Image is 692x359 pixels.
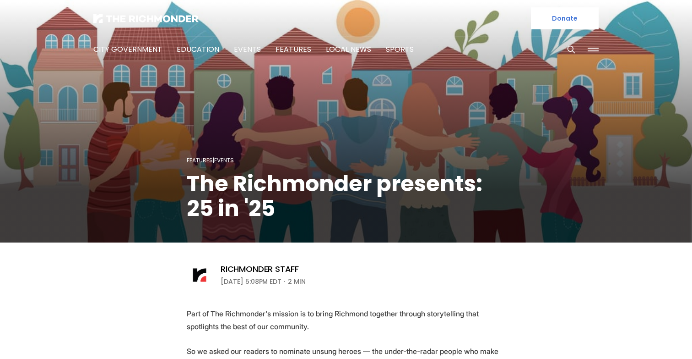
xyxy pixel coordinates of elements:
a: City Government [93,44,162,55]
a: Richmonder Staff [221,264,299,275]
a: Sports [386,44,414,55]
a: Features [187,156,213,164]
a: Features [276,44,311,55]
a: Events [214,156,234,164]
img: The Richmonder [93,14,199,23]
button: Search this site [564,43,578,56]
a: Donate [531,7,599,29]
time: [DATE] 5:08PM EDT [221,276,281,287]
a: Events [234,44,261,55]
a: Education [177,44,219,55]
img: Richmonder Staff [187,262,212,288]
h1: The Richmonder presents: 25 in '25 [187,171,505,221]
p: Part of The Richmonder's mission is to bring Richmond together through storytelling that spotligh... [187,307,505,333]
span: 2 min [288,276,306,287]
a: Local News [326,44,371,55]
iframe: portal-trigger [614,314,692,359]
div: | [187,155,505,166]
